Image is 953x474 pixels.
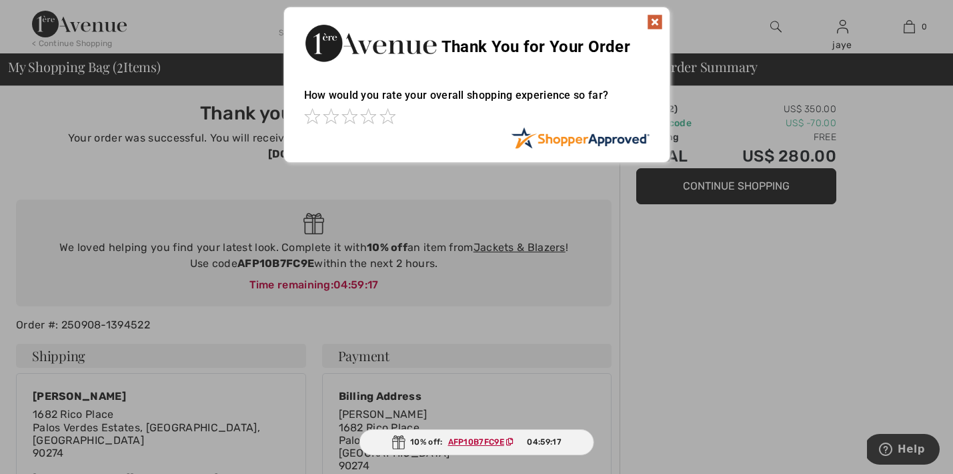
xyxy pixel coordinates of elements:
span: Help [31,9,58,21]
div: 10% off: [359,429,594,455]
span: 04:59:17 [527,436,561,448]
ins: AFP10B7FC9E [448,437,504,447]
img: Gift.svg [391,435,405,449]
img: x [647,14,663,30]
span: Thank You for Your Order [441,37,630,56]
img: Thank You for Your Order [304,21,437,65]
div: How would you rate your overall shopping experience so far? [304,75,650,127]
